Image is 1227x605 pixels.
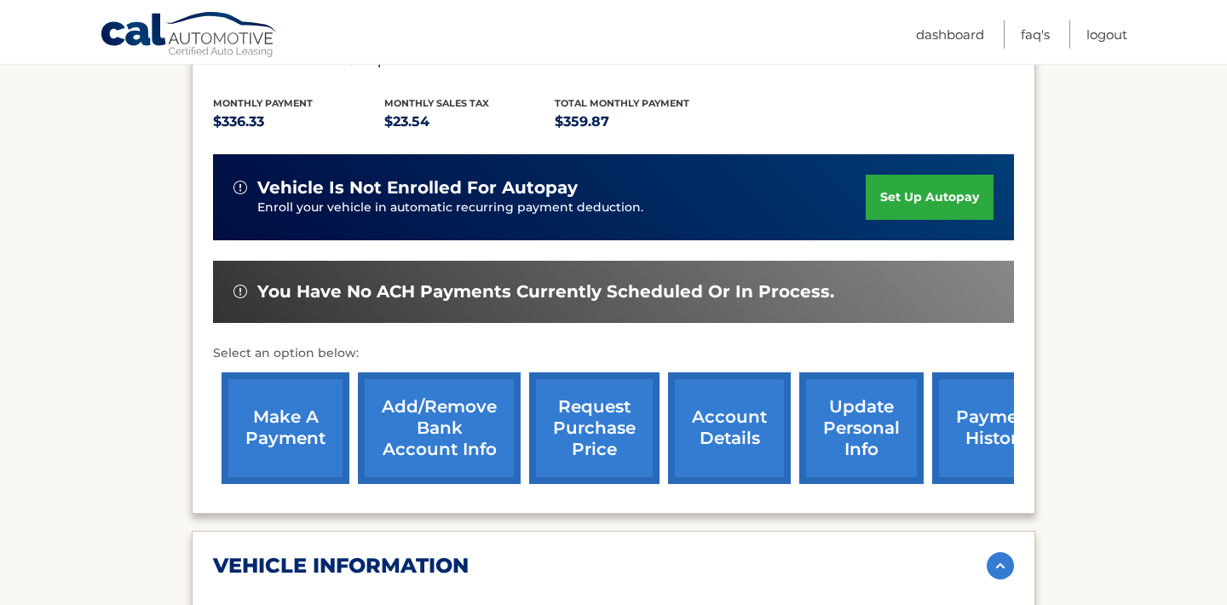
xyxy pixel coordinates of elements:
span: You have no ACH payments currently scheduled or in process. [257,281,834,302]
a: payment history [932,372,1060,484]
a: update personal info [799,372,924,484]
img: alert-white.svg [233,285,247,298]
span: Total Monthly Payment [555,97,689,109]
p: $359.87 [555,110,726,134]
a: Cal Automotive [100,11,279,60]
img: accordion-active.svg [987,552,1014,579]
a: Logout [1086,20,1127,49]
a: set up autopay [866,175,994,220]
p: Select an option below: [213,343,1014,364]
span: vehicle is not enrolled for autopay [257,177,578,199]
a: request purchase price [529,372,660,484]
p: $336.33 [213,110,384,134]
img: alert-white.svg [233,181,247,194]
span: Monthly Payment [213,97,313,109]
a: make a payment [222,372,349,484]
a: Add/Remove bank account info [358,372,521,484]
p: $23.54 [384,110,556,134]
a: Dashboard [916,20,984,49]
h2: vehicle information [213,553,469,579]
a: FAQ's [1021,20,1050,49]
p: Enroll your vehicle in automatic recurring payment deduction. [257,199,866,217]
span: Monthly sales Tax [384,97,489,109]
a: account details [668,372,791,484]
